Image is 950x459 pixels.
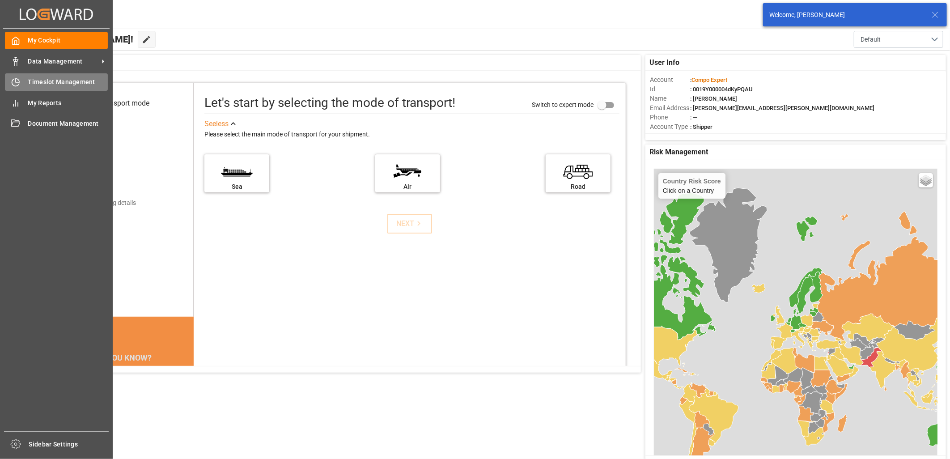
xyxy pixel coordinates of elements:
[663,178,721,185] h4: Country Risk Score
[5,94,108,111] a: My Reports
[28,77,108,87] span: Timeslot Management
[690,114,697,121] span: : —
[37,31,133,48] span: Hello [PERSON_NAME]!
[204,93,455,112] div: Let's start by selecting the mode of transport!
[690,86,753,93] span: : 0019Y000004dKyPQAU
[690,76,727,83] span: :
[209,182,265,191] div: Sea
[5,115,108,132] a: Document Management
[28,57,99,66] span: Data Management
[5,32,108,49] a: My Cockpit
[387,214,432,234] button: NEXT
[80,198,136,208] div: Add shipping details
[532,101,594,108] span: Switch to expert mode
[650,94,690,103] span: Name
[861,35,881,44] span: Default
[380,182,436,191] div: Air
[691,76,727,83] span: Compo Expert
[28,98,108,108] span: My Reports
[28,119,108,128] span: Document Management
[650,103,690,113] span: Email Address
[919,173,933,187] a: Layers
[204,119,229,129] div: See less
[650,147,708,157] span: Risk Management
[650,85,690,94] span: Id
[5,73,108,91] a: Timeslot Management
[29,440,109,449] span: Sidebar Settings
[396,218,424,229] div: NEXT
[650,57,680,68] span: User Info
[690,95,737,102] span: : [PERSON_NAME]
[80,98,149,109] div: Select transport mode
[663,178,721,194] div: Click on a Country
[690,123,712,130] span: : Shipper
[690,105,874,111] span: : [PERSON_NAME][EMAIL_ADDRESS][PERSON_NAME][DOMAIN_NAME]
[650,113,690,122] span: Phone
[769,10,923,20] div: Welcome, [PERSON_NAME]
[854,31,943,48] button: open menu
[550,182,606,191] div: Road
[28,36,108,45] span: My Cockpit
[50,348,194,367] div: DID YOU KNOW?
[204,129,619,140] div: Please select the main mode of transport for your shipment.
[650,122,690,132] span: Account Type
[650,75,690,85] span: Account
